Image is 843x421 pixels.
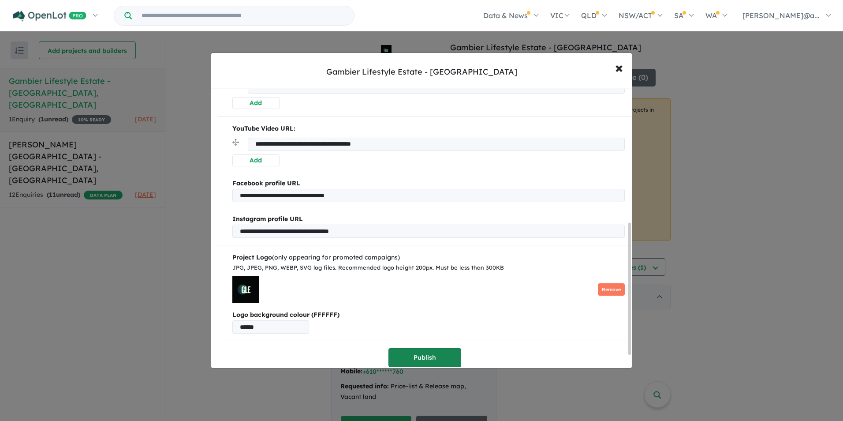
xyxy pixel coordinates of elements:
[232,253,272,261] b: Project Logo
[388,348,461,367] button: Publish
[232,124,625,134] p: YouTube Video URL:
[232,276,259,303] img: powCShw430cAAAAASUVORK5CYII=
[232,310,625,320] b: Logo background colour (FFFFFF)
[615,58,623,77] span: ×
[134,6,352,25] input: Try estate name, suburb, builder or developer
[326,66,517,78] div: Gambier Lifestyle Estate - [GEOGRAPHIC_DATA]
[232,154,280,166] button: Add
[232,215,303,223] b: Instagram profile URL
[13,11,86,22] img: Openlot PRO Logo White
[742,11,820,20] span: [PERSON_NAME]@a...
[232,263,625,273] div: JPG, JPEG, PNG, WEBP, SVG log files. Recommended logo height 200px. Must be less than 300KB
[232,179,300,187] b: Facebook profile URL
[232,252,625,263] div: (only appearing for promoted campaigns)
[232,139,239,146] img: drag.svg
[232,97,280,109] button: Add
[598,283,625,296] button: Remove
